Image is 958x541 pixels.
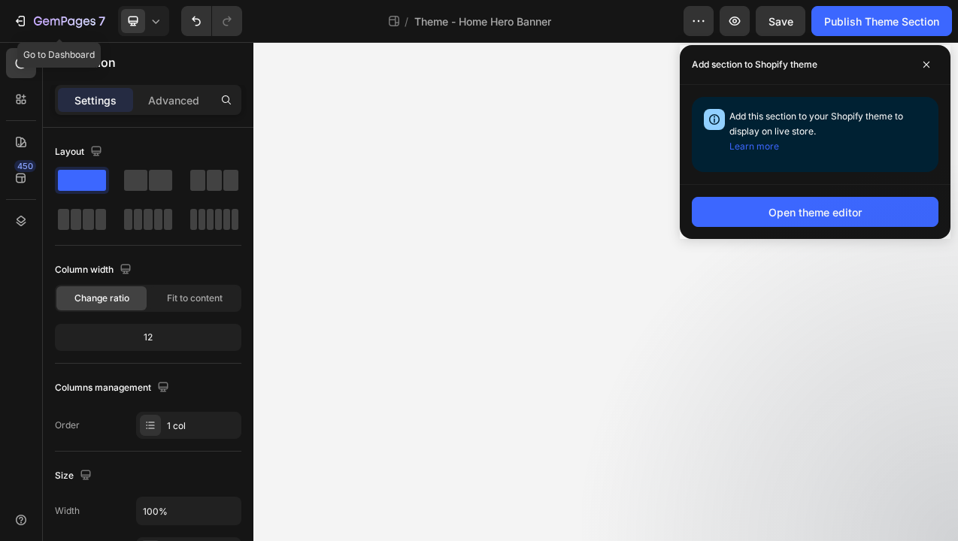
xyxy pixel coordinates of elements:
[692,57,817,72] p: Add section to Shopify theme
[769,204,862,220] div: Open theme editor
[824,14,939,29] div: Publish Theme Section
[253,42,958,541] iframe: Design area
[729,139,779,154] button: Learn more
[692,197,938,227] button: Open theme editor
[181,6,242,36] div: Undo/Redo
[148,92,199,108] p: Advanced
[74,92,117,108] p: Settings
[769,15,793,28] span: Save
[6,6,112,36] button: 7
[907,490,943,526] iframe: Intercom live chat
[55,466,95,486] div: Size
[55,260,135,280] div: Column width
[55,378,172,398] div: Columns management
[167,419,238,433] div: 1 col
[14,160,36,172] div: 450
[73,53,208,71] p: Section
[58,327,238,348] div: 12
[137,497,241,524] input: Auto
[405,14,408,29] span: /
[414,14,551,29] span: Theme - Home Hero Banner
[55,142,105,162] div: Layout
[811,6,952,36] button: Publish Theme Section
[756,6,805,36] button: Save
[74,292,129,305] span: Change ratio
[99,12,105,30] p: 7
[167,292,223,305] span: Fit to content
[729,110,903,152] span: Add this section to your Shopify theme to display on live store.
[55,419,80,432] div: Order
[55,504,80,518] div: Width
